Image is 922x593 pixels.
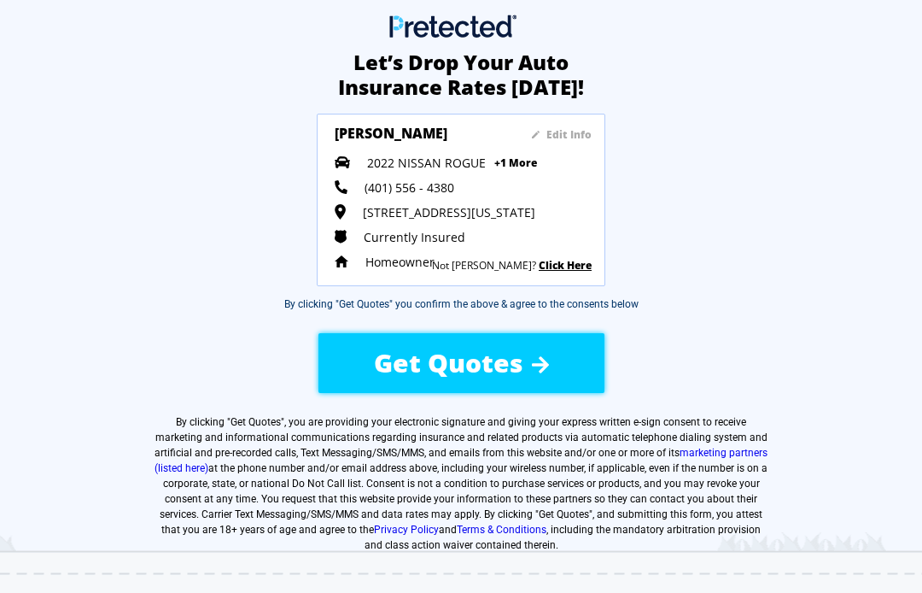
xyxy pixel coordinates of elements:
[494,156,537,170] span: +1 More
[374,345,523,380] span: Get Quotes
[324,50,598,100] h2: Let’s Drop Your Auto Insurance Rates [DATE]!
[365,179,454,196] span: (401) 556 - 4380
[155,447,767,474] a: marketing partners (listed here)
[365,254,435,270] span: Homeowner
[318,333,604,393] button: Get Quotes
[546,127,592,142] sapn: Edit Info
[457,524,546,536] a: Terms & Conditions
[389,15,516,38] img: Main Logo
[374,524,439,536] a: Privacy Policy
[367,155,486,171] span: 2022 NISSAN ROGUE
[335,124,480,141] h3: [PERSON_NAME]
[363,204,535,220] span: [STREET_ADDRESS][US_STATE]
[284,296,639,312] div: By clicking "Get Quotes" you confirm the above & agree to the consents below
[155,414,767,553] label: By clicking " ", you are providing your electronic signature and giving your express written e-si...
[230,416,281,428] span: Get Quotes
[364,229,465,245] span: Currently Insured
